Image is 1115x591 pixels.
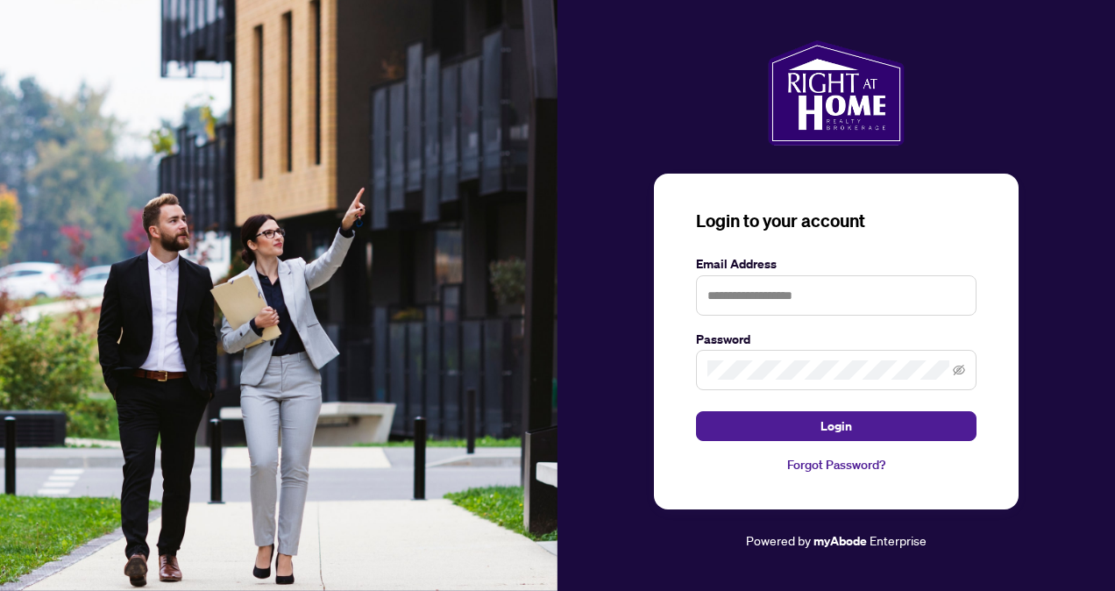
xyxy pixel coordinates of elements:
span: Login [820,412,852,440]
span: eye-invisible [953,364,965,376]
span: Powered by [746,532,811,548]
span: Enterprise [870,532,927,548]
a: myAbode [813,531,867,551]
label: Email Address [696,254,977,274]
button: Login [696,411,977,441]
h3: Login to your account [696,209,977,233]
a: Forgot Password? [696,455,977,474]
img: ma-logo [768,40,904,146]
label: Password [696,330,977,349]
